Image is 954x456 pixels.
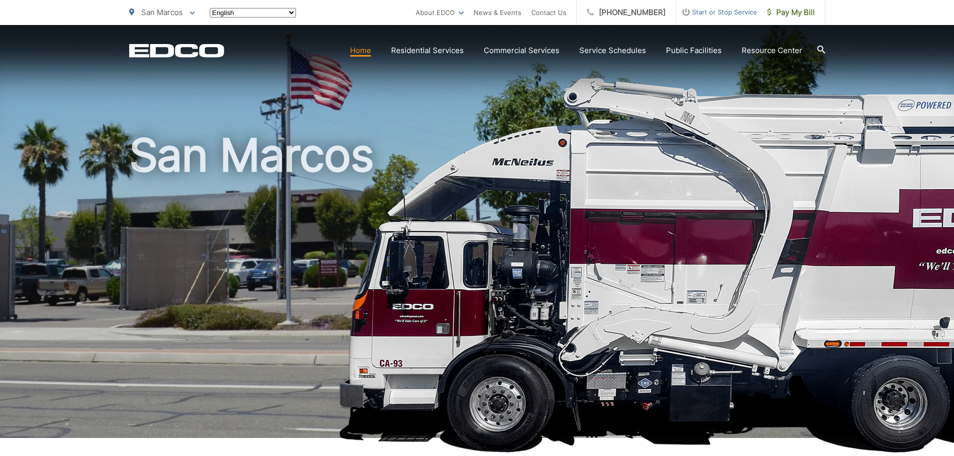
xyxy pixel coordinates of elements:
a: Contact Us [531,7,566,19]
a: News & Events [474,7,521,19]
a: Resource Center [742,45,802,57]
h1: San Marcos [129,130,825,447]
a: EDCD logo. Return to the homepage. [129,44,224,58]
span: San Marcos [141,8,183,17]
span: Pay My Bill [767,7,815,19]
a: Public Facilities [666,45,722,57]
a: About EDCO [416,7,464,19]
select: Select a language [210,8,296,18]
a: Residential Services [391,45,464,57]
a: Service Schedules [579,45,646,57]
a: Commercial Services [484,45,559,57]
a: Home [350,45,371,57]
